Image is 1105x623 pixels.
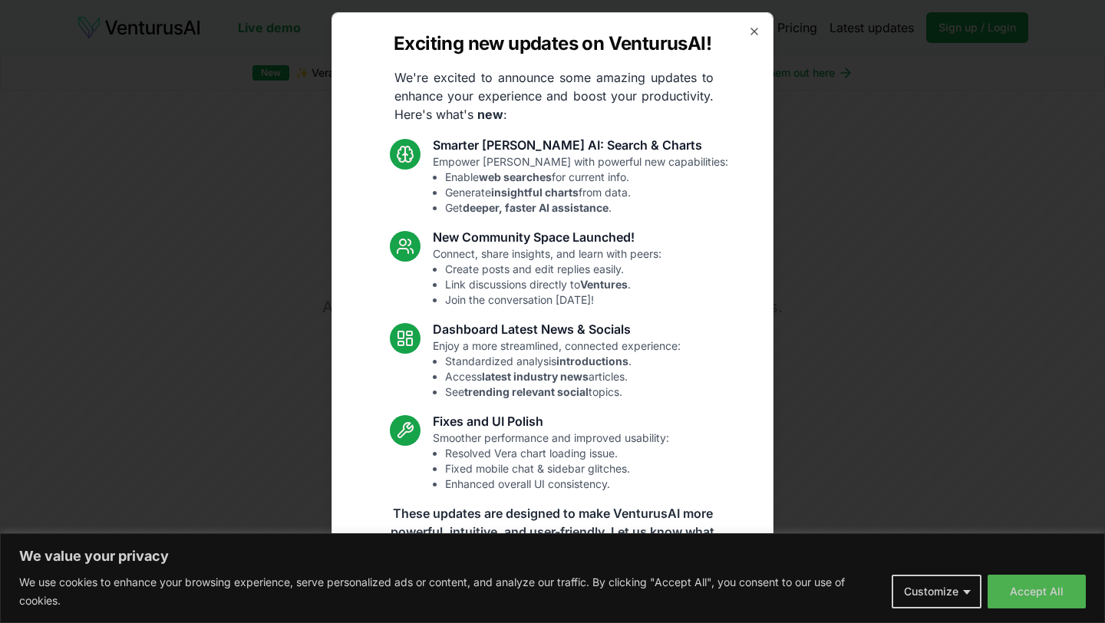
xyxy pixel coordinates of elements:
p: Smoother performance and improved usability: [433,430,669,492]
p: Empower [PERSON_NAME] with powerful new capabilities: [433,154,728,216]
h3: Dashboard Latest News & Socials [433,320,681,338]
strong: web searches [479,170,552,183]
p: Connect, share insights, and learn with peers: [433,246,661,308]
p: We're excited to announce some amazing updates to enhance your experience and boost your producti... [382,68,726,124]
strong: introductions [556,354,628,368]
li: Standardized analysis . [445,354,681,369]
li: Get . [445,200,728,216]
li: Fixed mobile chat & sidebar glitches. [445,461,669,476]
strong: deeper, faster AI assistance [463,201,609,214]
h3: New Community Space Launched! [433,228,661,246]
h3: Fixes and UI Polish [433,412,669,430]
h2: Exciting new updates on VenturusAI! [394,31,711,56]
p: Enjoy a more streamlined, connected experience: [433,338,681,400]
strong: latest industry news [482,370,589,383]
strong: trending relevant social [464,385,589,398]
strong: Ventures [580,278,628,291]
li: Access articles. [445,369,681,384]
p: These updates are designed to make VenturusAI more powerful, intuitive, and user-friendly. Let us... [381,504,724,559]
li: Join the conversation [DATE]! [445,292,661,308]
a: Read the full announcement on our blog! [437,578,668,608]
li: Enable for current info. [445,170,728,185]
strong: insightful charts [491,186,579,199]
li: Create posts and edit replies easily. [445,262,661,277]
li: Enhanced overall UI consistency. [445,476,669,492]
li: See topics. [445,384,681,400]
li: Generate from data. [445,185,728,200]
li: Link discussions directly to . [445,277,661,292]
h3: Smarter [PERSON_NAME] AI: Search & Charts [433,136,728,154]
li: Resolved Vera chart loading issue. [445,446,669,461]
strong: new [477,107,503,122]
